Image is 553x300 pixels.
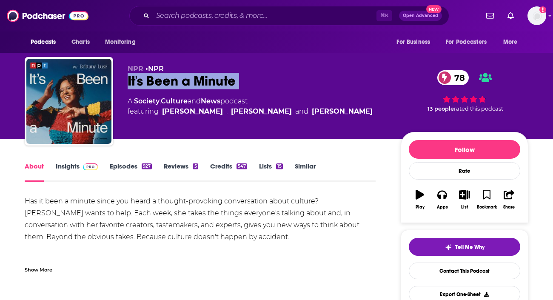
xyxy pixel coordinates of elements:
div: 5 [193,163,198,169]
button: Bookmark [476,184,498,215]
button: open menu [391,34,441,50]
button: Share [498,184,520,215]
div: Share [503,205,515,210]
button: open menu [497,34,528,50]
a: Reviews5 [164,162,198,182]
button: Play [409,184,431,215]
img: It's Been a Minute [26,59,111,144]
a: Show notifications dropdown [483,9,497,23]
a: News [201,97,220,105]
div: Search podcasts, credits, & more... [129,6,449,26]
button: Open AdvancedNew [399,11,442,21]
button: open menu [440,34,499,50]
span: Monitoring [105,36,135,48]
button: tell me why sparkleTell Me Why [409,238,520,256]
div: Has it been a minute since you heard a thought-provoking conversation about culture? [PERSON_NAME... [25,195,376,279]
span: NPR [128,65,143,73]
a: Society [134,97,160,105]
span: Charts [71,36,90,48]
span: , [160,97,161,105]
span: For Business [396,36,430,48]
span: Logged in as jennarohl [527,6,546,25]
a: [PERSON_NAME] [312,106,373,117]
a: Lists15 [259,162,283,182]
button: List [453,184,476,215]
span: Open Advanced [403,14,438,18]
span: For Podcasters [446,36,487,48]
img: User Profile [527,6,546,25]
span: Tell Me Why [455,244,485,251]
span: featuring [128,106,373,117]
span: 78 [446,70,469,85]
span: ⌘ K [376,10,392,21]
div: List [461,205,468,210]
a: Credits547 [210,162,247,182]
div: 78 13 peoplerated this podcast [401,65,528,117]
a: Show notifications dropdown [504,9,517,23]
button: Apps [431,184,453,215]
a: InsightsPodchaser Pro [56,162,98,182]
a: Similar [295,162,316,182]
button: Show profile menu [527,6,546,25]
div: 15 [276,163,283,169]
span: • [145,65,164,73]
svg: Add a profile image [539,6,546,13]
a: Charts [66,34,95,50]
div: 547 [237,163,247,169]
a: Culture [161,97,188,105]
a: Contact This Podcast [409,263,520,279]
a: 78 [437,70,469,85]
div: Play [416,205,425,210]
span: and [188,97,201,105]
a: About [25,162,44,182]
div: 927 [142,163,152,169]
div: Apps [437,205,448,210]
span: New [426,5,442,13]
button: open menu [99,34,146,50]
span: and [295,106,308,117]
button: Follow [409,140,520,159]
div: Rate [409,162,520,180]
span: 13 people [428,106,454,112]
span: Podcasts [31,36,56,48]
a: Sam Sanders [231,106,292,117]
img: tell me why sparkle [445,244,452,251]
div: Bookmark [477,205,497,210]
img: Podchaser Pro [83,163,98,170]
div: A podcast [128,96,373,117]
button: open menu [25,34,67,50]
img: Podchaser - Follow, Share and Rate Podcasts [7,8,88,24]
span: rated this podcast [454,106,503,112]
span: , [226,106,228,117]
a: Brittany Luse [162,106,223,117]
a: NPR [148,65,164,73]
input: Search podcasts, credits, & more... [153,9,376,23]
span: More [503,36,518,48]
a: Episodes927 [110,162,152,182]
